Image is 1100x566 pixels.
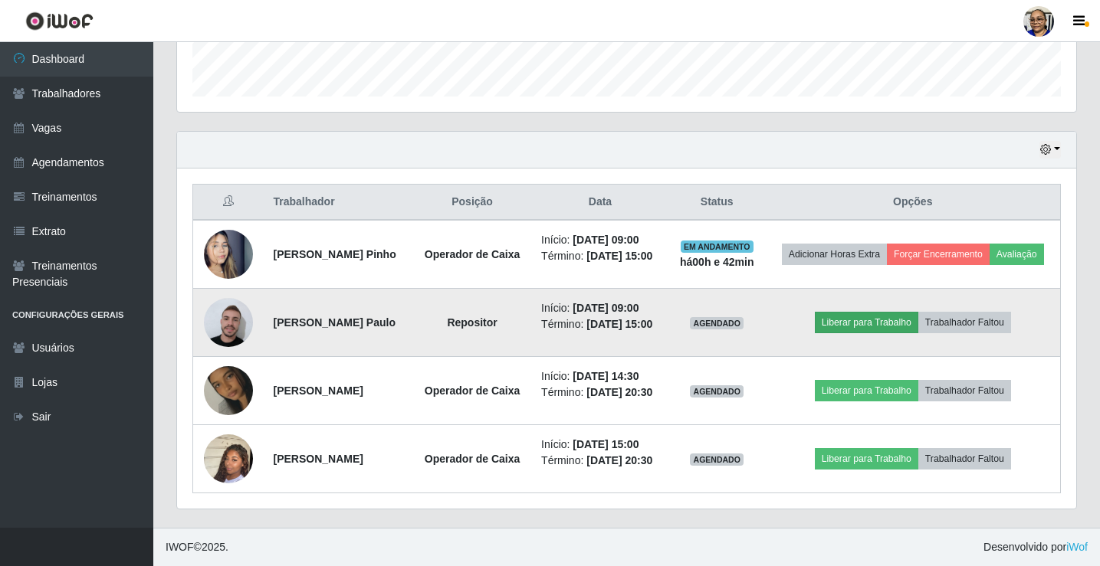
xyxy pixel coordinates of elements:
button: Trabalhador Faltou [918,380,1011,401]
strong: [PERSON_NAME] Pinho [273,248,396,260]
li: Término: [541,384,659,401]
strong: há 00 h e 42 min [680,256,754,268]
button: Avaliação [990,244,1044,265]
li: Término: [541,316,659,332]
button: Forçar Encerramento [887,244,990,265]
th: Data [532,185,668,221]
span: © 2025 . [166,539,228,555]
img: 1734698192432.jpeg [204,347,253,434]
button: Trabalhador Faltou [918,448,1011,469]
strong: Repositor [447,316,497,329]
time: [DATE] 15:00 [586,318,652,330]
img: CoreUI Logo [25,11,94,31]
strong: Operador de Caixa [425,248,520,260]
li: Término: [541,248,659,264]
a: iWof [1066,541,1088,553]
time: [DATE] 09:00 [573,234,639,246]
button: Trabalhador Faltou [918,312,1011,333]
strong: [PERSON_NAME] Paulo [273,316,395,329]
th: Posição [412,185,532,221]
img: 1745635313698.jpeg [204,415,253,502]
img: 1742004720131.jpeg [204,211,253,298]
time: [DATE] 20:30 [586,386,652,398]
button: Adicionar Horas Extra [782,244,887,265]
span: AGENDADO [690,453,744,466]
span: AGENDADO [690,385,744,398]
strong: [PERSON_NAME] [273,384,363,397]
li: Início: [541,232,659,248]
time: [DATE] 20:30 [586,454,652,466]
span: Desenvolvido por [983,539,1088,555]
li: Término: [541,453,659,469]
time: [DATE] 09:00 [573,302,639,314]
li: Início: [541,300,659,316]
button: Liberar para Trabalho [815,312,918,333]
th: Trabalhador [264,185,412,221]
span: AGENDADO [690,317,744,329]
span: IWOF [166,541,194,553]
time: [DATE] 15:00 [573,438,639,450]
time: [DATE] 15:00 [586,250,652,262]
strong: Operador de Caixa [425,453,520,465]
strong: Operador de Caixa [425,384,520,397]
strong: [PERSON_NAME] [273,453,363,465]
li: Início: [541,368,659,384]
span: EM ANDAMENTO [681,240,754,253]
li: Início: [541,437,659,453]
time: [DATE] 14:30 [573,370,639,382]
img: 1744226938039.jpeg [204,295,253,350]
th: Status [668,185,766,221]
button: Liberar para Trabalho [815,380,918,401]
th: Opções [766,185,1061,221]
button: Liberar para Trabalho [815,448,918,469]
